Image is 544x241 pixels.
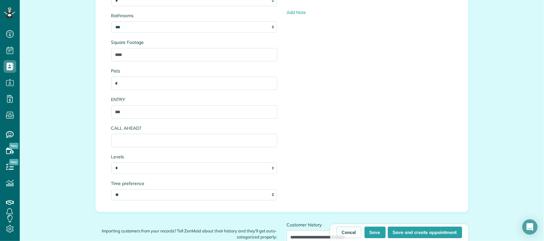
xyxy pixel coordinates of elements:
[111,154,277,160] label: Levels
[111,39,277,45] label: Square Footage
[388,227,462,238] button: Save and create appointment
[9,143,18,149] span: New
[337,227,361,238] a: Cancel
[111,68,277,74] label: Pets
[287,10,306,15] a: Add Note
[111,180,277,187] label: Time preference
[111,96,277,103] label: ENTRY
[111,125,277,131] label: CALL AHEAD?
[365,227,386,238] button: Save
[111,12,277,19] label: Bathrooms
[91,222,282,240] div: Importing customers from your records? Tell ZenMaid about their history and they'll get auto-cate...
[287,222,468,228] label: Customer history
[9,159,18,165] span: New
[522,219,538,235] div: Open Intercom Messenger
